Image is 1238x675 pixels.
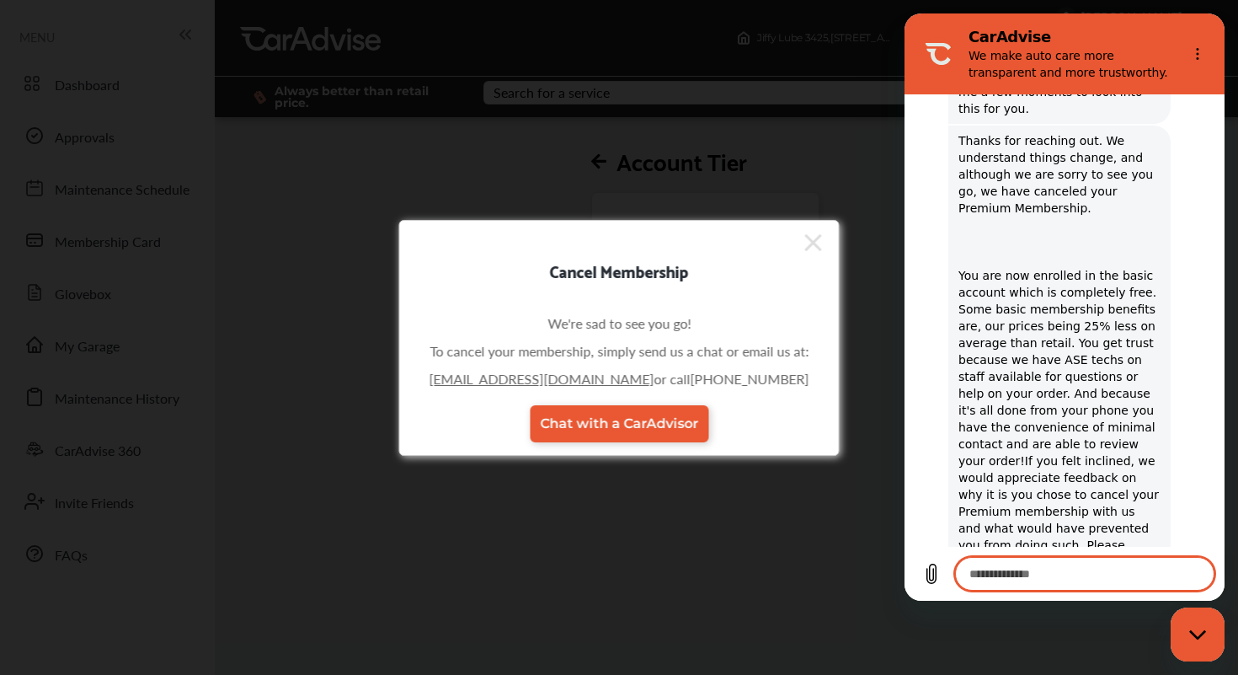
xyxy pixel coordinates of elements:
iframe: Button to launch messaging window, 1 unread message [1171,608,1225,662]
a: Chat with a CarAdvisor [530,405,708,442]
div: We're sad to see you go! [425,313,814,333]
span: Chat with a CarAdvisor [540,415,698,431]
div: To cancel your membership, simply send us a chat or email us at: [430,341,809,361]
iframe: Messaging window [904,13,1225,601]
a: [EMAIL_ADDRESS][DOMAIN_NAME] [430,369,654,388]
div: Cancel Membership [400,257,839,284]
a: [PHONE_NUMBER] [691,369,809,388]
span: or call [654,369,691,388]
